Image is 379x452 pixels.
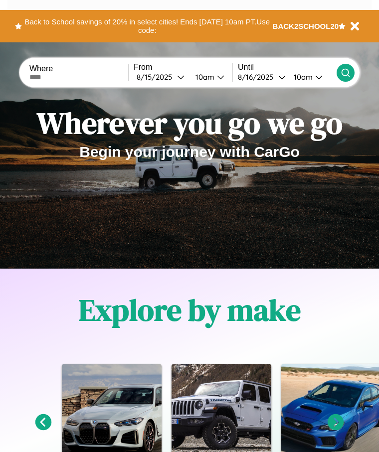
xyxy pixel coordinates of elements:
button: 10am [286,72,337,82]
label: Until [238,63,337,72]
button: 8/15/2025 [134,72,188,82]
button: 10am [188,72,232,82]
button: Back to School savings of 20% in select cities! Ends [DATE] 10am PT.Use code: [22,15,273,37]
b: BACK2SCHOOL20 [273,22,339,30]
h1: Explore by make [79,290,301,330]
label: Where [29,64,128,73]
label: From [134,63,232,72]
div: 8 / 16 / 2025 [238,72,278,82]
div: 10am [190,72,217,82]
div: 8 / 15 / 2025 [137,72,177,82]
div: 10am [289,72,315,82]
